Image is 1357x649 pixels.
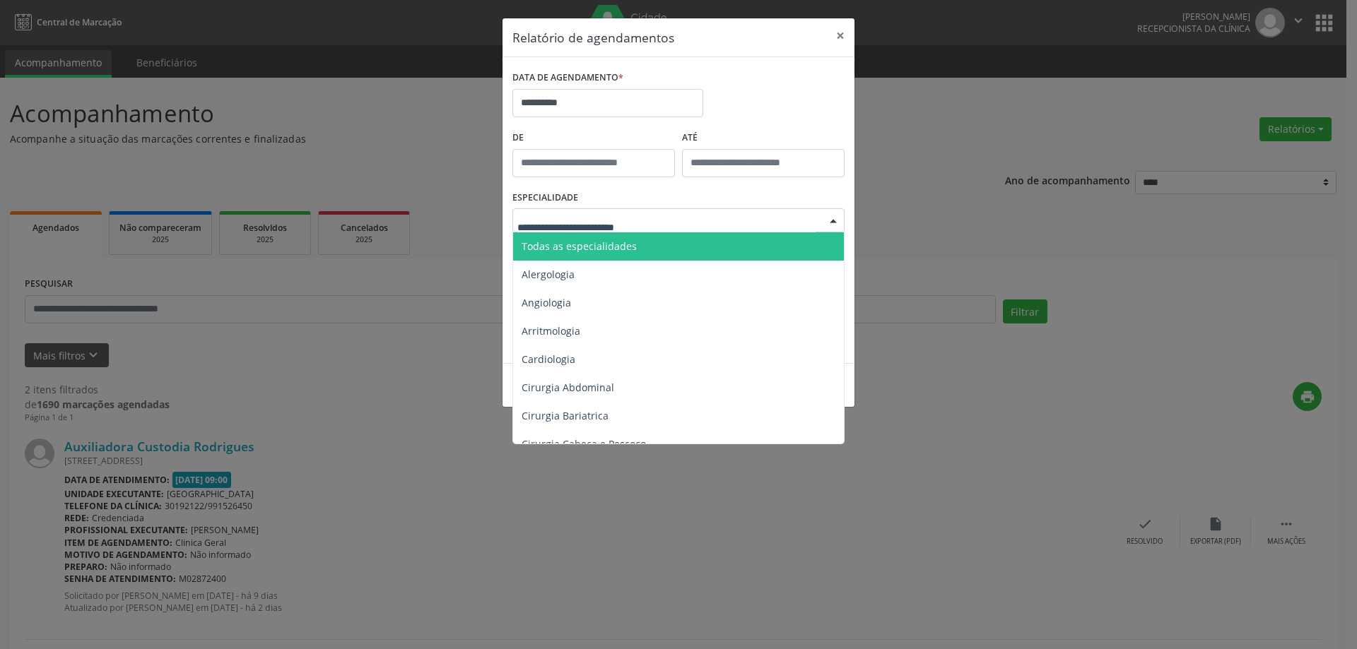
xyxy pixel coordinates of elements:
h5: Relatório de agendamentos [512,28,674,47]
label: DATA DE AGENDAMENTO [512,67,623,89]
span: Alergologia [522,268,575,281]
button: Close [826,18,854,53]
span: Cirurgia Abdominal [522,381,614,394]
label: De [512,127,675,149]
label: ATÉ [682,127,845,149]
span: Arritmologia [522,324,580,338]
span: Cardiologia [522,352,575,366]
label: ESPECIALIDADE [512,187,578,209]
span: Todas as especialidades [522,239,637,253]
span: Cirurgia Bariatrica [522,409,609,422]
span: Cirurgia Cabeça e Pescoço [522,437,646,451]
span: Angiologia [522,296,571,309]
